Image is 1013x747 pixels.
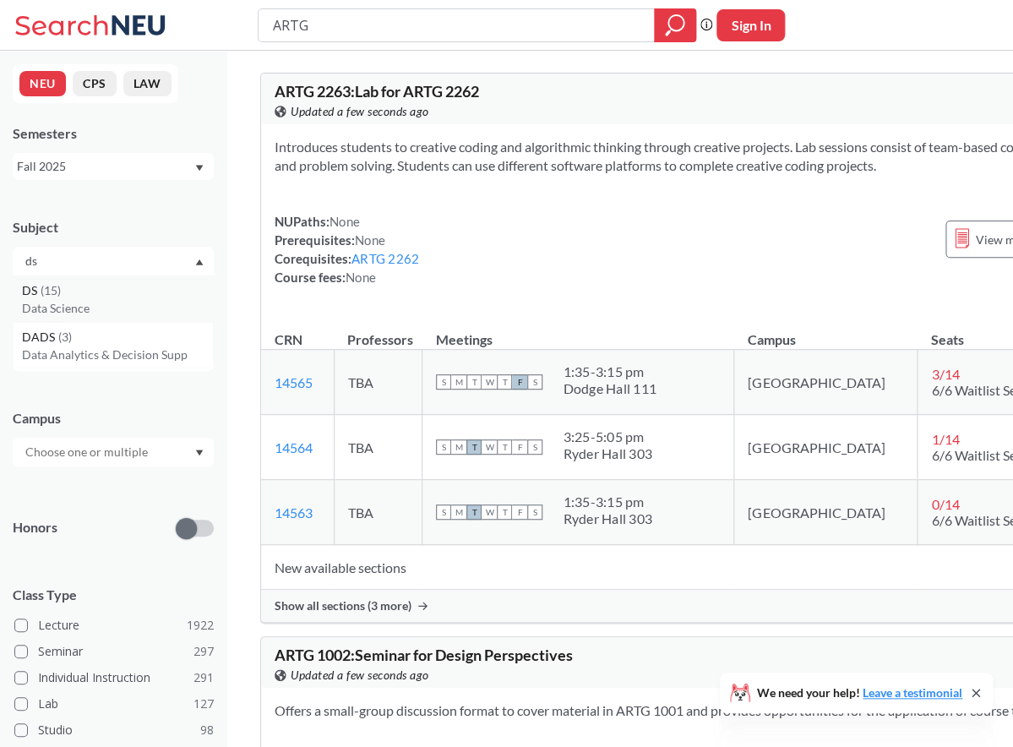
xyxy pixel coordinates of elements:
input: Choose one or multiple [17,251,159,271]
div: Fall 2025Dropdown arrow [13,153,214,180]
a: ARTG 2262 [351,251,419,266]
div: CRN [275,330,302,349]
span: 1922 [187,616,214,635]
div: Subject [13,218,214,237]
span: ( 3 ) [58,330,72,344]
div: Dropdown arrow [13,438,214,466]
svg: Dropdown arrow [195,165,204,172]
span: None [355,232,385,248]
span: Class Type [13,586,214,604]
div: Dodge Hall 111 [563,380,656,397]
span: S [527,439,542,455]
span: Updated a few seconds ago [291,666,429,684]
label: Lecture [14,614,214,636]
span: 297 [193,642,214,661]
div: Dropdown arrowDS(15)Data ScienceDADS(3)Data Analytics & Decision Supp [13,247,214,275]
p: Honors [13,518,57,537]
p: Data Analytics & Decision Supp [22,346,213,363]
span: 127 [193,695,214,713]
span: T [466,504,482,520]
svg: Dropdown arrow [195,450,204,456]
span: T [497,439,512,455]
div: Fall 2025 [17,157,193,176]
p: Data Science [22,300,213,317]
span: S [436,439,451,455]
span: M [451,374,466,390]
label: Seminar [14,641,214,662]
svg: magnifying glass [665,14,685,37]
div: NUPaths: Prerequisites: Corequisites: Course fees: [275,212,419,286]
span: Show all sections (3 more) [275,598,411,613]
span: T [466,374,482,390]
span: S [527,374,542,390]
input: Choose one or multiple [17,442,159,462]
span: W [482,374,497,390]
span: DS [22,281,41,300]
div: Ryder Hall 303 [563,510,652,527]
span: W [482,504,497,520]
button: Sign In [716,9,785,41]
span: S [527,504,542,520]
th: Professors [334,314,422,350]
input: Class, professor, course number, "phrase" [271,11,642,40]
th: Campus [734,314,918,350]
span: F [512,439,527,455]
span: We need your help! [757,687,962,699]
td: [GEOGRAPHIC_DATA] [734,480,918,545]
div: 1:35 - 3:15 pm [563,363,656,380]
span: 291 [193,668,214,687]
a: Leave a testimonial [863,685,962,700]
a: 14565 [275,374,313,390]
div: 3:25 - 5:05 pm [563,428,652,445]
span: 1 / 14 [931,431,959,447]
span: ARTG 1002 : Seminar for Design Perspectives [275,646,573,664]
td: TBA [334,415,422,480]
span: Updated a few seconds ago [291,102,429,121]
span: ( 15 ) [41,283,61,297]
div: Semesters [13,124,214,143]
td: [GEOGRAPHIC_DATA] [734,415,918,480]
label: Individual Instruction [14,667,214,689]
span: T [497,374,512,390]
span: None [346,270,376,285]
span: F [512,504,527,520]
span: 0 / 14 [931,496,959,512]
span: 98 [200,721,214,739]
svg: Dropdown arrow [195,259,204,265]
span: DADS [22,328,58,346]
span: T [466,439,482,455]
span: 3 / 14 [931,366,959,382]
div: Campus [13,409,214,428]
button: NEU [19,71,66,96]
span: M [451,504,466,520]
div: magnifying glass [654,8,696,42]
button: CPS [73,71,117,96]
span: M [451,439,466,455]
div: Ryder Hall 303 [563,445,652,462]
th: Meetings [422,314,734,350]
button: LAW [123,71,172,96]
label: Studio [14,719,214,741]
span: T [497,504,512,520]
div: 1:35 - 3:15 pm [563,493,652,510]
span: S [436,374,451,390]
td: TBA [334,480,422,545]
span: ARTG 2263 : Lab for ARTG 2262 [275,82,479,101]
span: S [436,504,451,520]
td: [GEOGRAPHIC_DATA] [734,350,918,415]
span: None [329,214,360,229]
td: TBA [334,350,422,415]
a: 14563 [275,504,313,521]
label: Lab [14,693,214,715]
span: W [482,439,497,455]
span: F [512,374,527,390]
a: 14564 [275,439,313,455]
